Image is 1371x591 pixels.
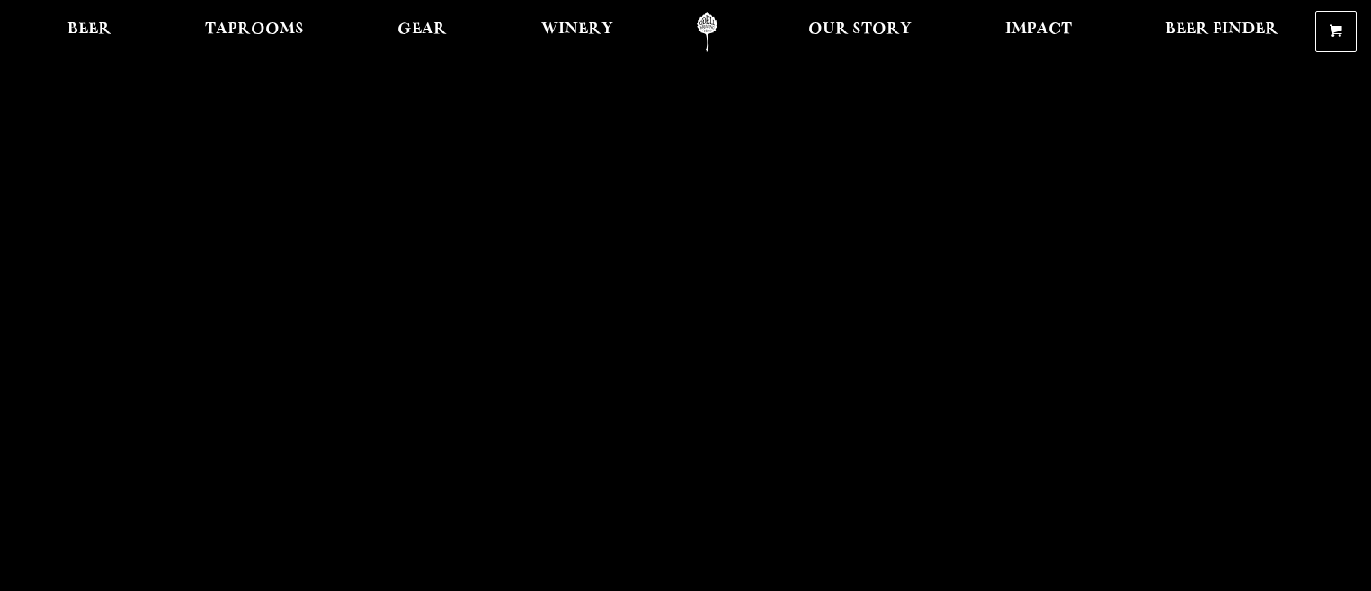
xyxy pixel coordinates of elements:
[673,12,741,52] a: Odell Home
[397,22,447,37] span: Gear
[541,22,613,37] span: Winery
[1165,22,1278,37] span: Beer Finder
[67,22,111,37] span: Beer
[193,12,316,52] a: Taprooms
[993,12,1083,52] a: Impact
[386,12,458,52] a: Gear
[808,22,912,37] span: Our Story
[56,12,123,52] a: Beer
[1153,12,1290,52] a: Beer Finder
[1005,22,1072,37] span: Impact
[205,22,304,37] span: Taprooms
[530,12,625,52] a: Winery
[797,12,923,52] a: Our Story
